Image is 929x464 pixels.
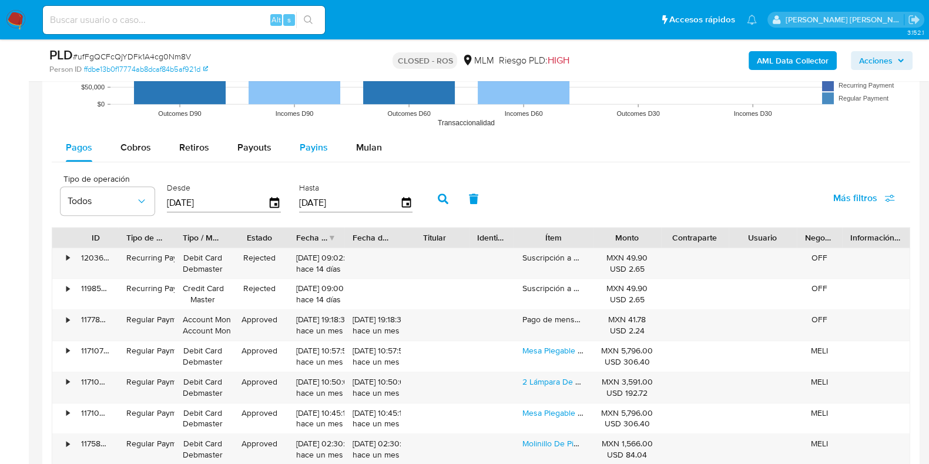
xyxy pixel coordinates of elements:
b: Person ID [49,64,82,75]
div: MLM [462,54,494,67]
span: s [287,14,291,25]
button: AML Data Collector [749,51,837,70]
a: Salir [908,14,920,26]
span: # ufFgQCFcQjYDFk1A4cg0Nm8V [73,51,191,62]
b: PLD [49,45,73,64]
span: Acciones [859,51,893,70]
span: Accesos rápidos [669,14,735,26]
span: Riesgo PLD: [498,54,569,67]
input: Buscar usuario o caso... [43,12,325,28]
span: 3.152.1 [907,28,923,37]
a: Notificaciones [747,15,757,25]
span: HIGH [547,54,569,67]
span: Alt [271,14,281,25]
p: daniela.lagunesrodriguez@mercadolibre.com.mx [786,14,904,25]
button: search-icon [296,12,320,28]
p: CLOSED - ROS [393,52,457,69]
a: ffdbe13b0f17774ab8dcaf84b5af921d [84,64,208,75]
button: Acciones [851,51,913,70]
b: AML Data Collector [757,51,829,70]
